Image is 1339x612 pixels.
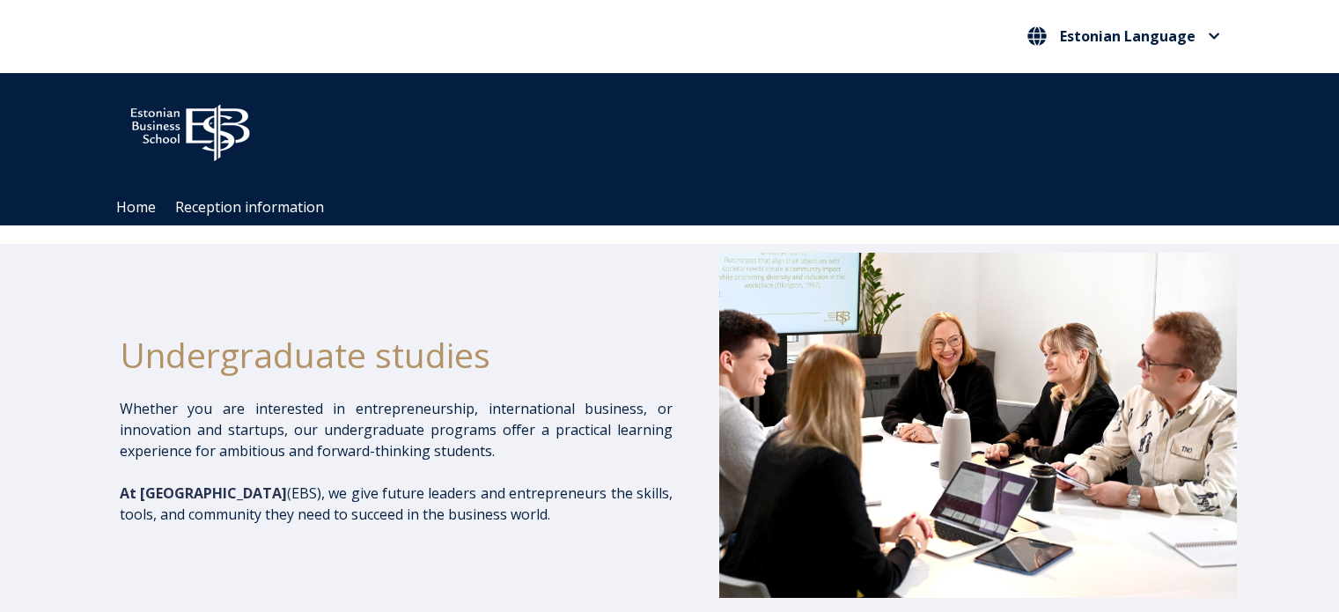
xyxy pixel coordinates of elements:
font: EBS), we give future leaders and entrepreneurs the skills, tools, and community they need to succ... [120,483,673,524]
button: Estonian Language [1023,22,1225,50]
font: Whether you are interested in entrepreneurship, international business, or innovation and startup... [120,399,673,461]
font: Undergraduate studies [120,331,490,378]
font: Reception information [175,197,324,217]
img: ebs_logo2016_white [115,91,265,166]
div: Navigation Menu [107,189,1251,225]
font: Home [116,197,156,217]
font: At [GEOGRAPHIC_DATA] [120,483,287,503]
nav: Choose your language [1023,22,1225,51]
font: Estonian Language [1060,26,1196,46]
img: Undergraduate students [719,253,1237,598]
font: ( [287,483,291,503]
